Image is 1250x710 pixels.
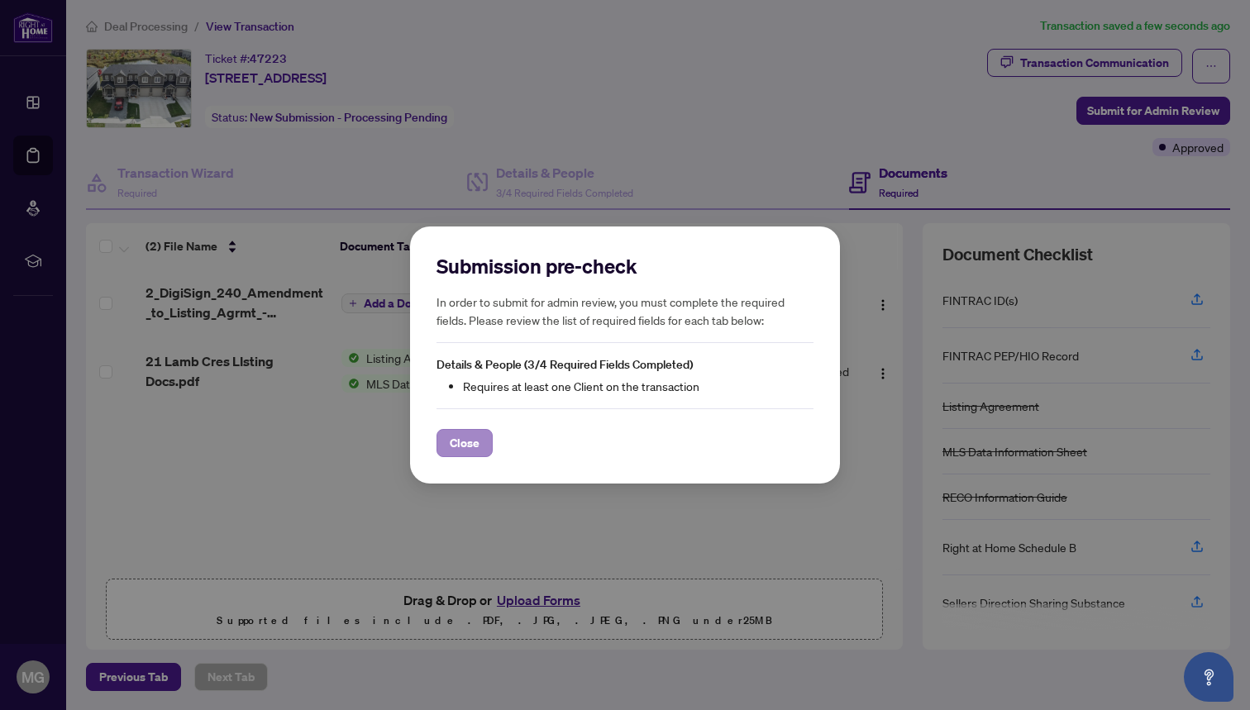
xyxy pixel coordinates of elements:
[437,357,693,372] span: Details & People (3/4 Required Fields Completed)
[463,377,813,395] li: Requires at least one Client on the transaction
[437,253,813,279] h2: Submission pre-check
[437,293,813,329] h5: In order to submit for admin review, you must complete the required fields. Please review the lis...
[1184,652,1233,702] button: Open asap
[437,429,493,457] button: Close
[450,430,479,456] span: Close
